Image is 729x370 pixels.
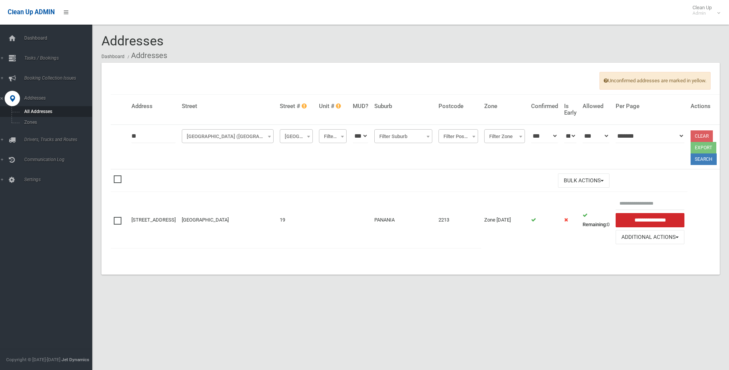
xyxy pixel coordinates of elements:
[22,120,91,125] span: Zones
[691,130,713,142] a: Clear
[22,75,98,81] span: Booking Collection Issues
[101,33,164,48] span: Addresses
[22,95,98,101] span: Addresses
[371,192,435,248] td: PANANIA
[440,131,476,142] span: Filter Postcode
[580,192,613,248] td: 0
[101,54,125,59] a: Dashboard
[374,103,432,110] h4: Suburb
[616,103,684,110] h4: Per Page
[22,55,98,61] span: Tasks / Bookings
[182,103,274,110] h4: Street
[374,129,432,143] span: Filter Suburb
[22,109,91,114] span: All Addresses
[481,192,528,248] td: Zone [DATE]
[599,72,711,90] span: Unconfirmed addresses are marked in yellow.
[179,192,277,248] td: [GEOGRAPHIC_DATA]
[484,129,525,143] span: Filter Zone
[8,8,55,16] span: Clean Up ADMIN
[321,131,345,142] span: Filter Unit #
[353,103,368,110] h4: MUD?
[280,129,313,143] span: Filter Street #
[692,10,712,16] small: Admin
[616,230,684,244] button: Additional Actions
[564,103,576,116] h4: Is Early
[277,192,316,248] td: 19
[131,217,176,223] a: [STREET_ADDRESS]
[22,157,98,162] span: Communication Log
[689,5,719,16] span: Clean Up
[319,103,347,110] h4: Unit #
[484,103,525,110] h4: Zone
[282,131,311,142] span: Filter Street #
[61,357,89,362] strong: Jet Dynamics
[435,192,481,248] td: 2213
[691,153,717,165] button: Search
[319,129,347,143] span: Filter Unit #
[22,137,98,142] span: Drivers, Trucks and Routes
[22,177,98,182] span: Settings
[126,48,167,63] li: Addresses
[6,357,60,362] span: Copyright © [DATE]-[DATE]
[438,103,478,110] h4: Postcode
[583,103,609,110] h4: Allowed
[184,131,272,142] span: Milford Avenue (PANANIA)
[22,35,98,41] span: Dashboard
[558,173,609,188] button: Bulk Actions
[486,131,523,142] span: Filter Zone
[438,129,478,143] span: Filter Postcode
[531,103,558,110] h4: Confirmed
[280,103,313,110] h4: Street #
[182,129,274,143] span: Milford Avenue (PANANIA)
[376,131,430,142] span: Filter Suburb
[691,142,716,153] button: Export
[691,103,717,110] h4: Actions
[583,222,607,227] strong: Remaining:
[131,103,176,110] h4: Address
